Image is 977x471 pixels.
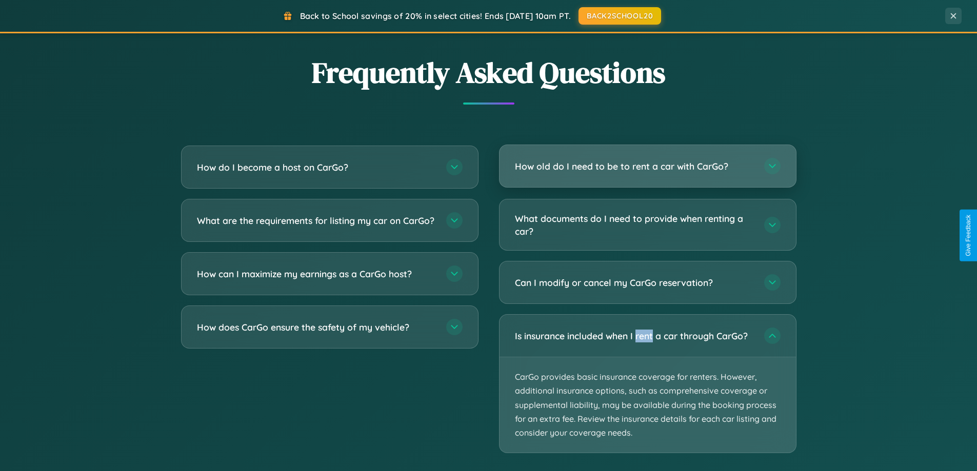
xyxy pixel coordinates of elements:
[500,357,796,453] p: CarGo provides basic insurance coverage for renters. However, additional insurance options, such ...
[515,330,754,342] h3: Is insurance included when I rent a car through CarGo?
[515,276,754,289] h3: Can I modify or cancel my CarGo reservation?
[515,212,754,237] h3: What documents do I need to provide when renting a car?
[197,268,436,280] h3: How can I maximize my earnings as a CarGo host?
[965,215,972,256] div: Give Feedback
[197,214,436,227] h3: What are the requirements for listing my car on CarGo?
[300,11,571,21] span: Back to School savings of 20% in select cities! Ends [DATE] 10am PT.
[579,7,661,25] button: BACK2SCHOOL20
[515,160,754,173] h3: How old do I need to be to rent a car with CarGo?
[181,53,796,92] h2: Frequently Asked Questions
[197,321,436,334] h3: How does CarGo ensure the safety of my vehicle?
[197,161,436,174] h3: How do I become a host on CarGo?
